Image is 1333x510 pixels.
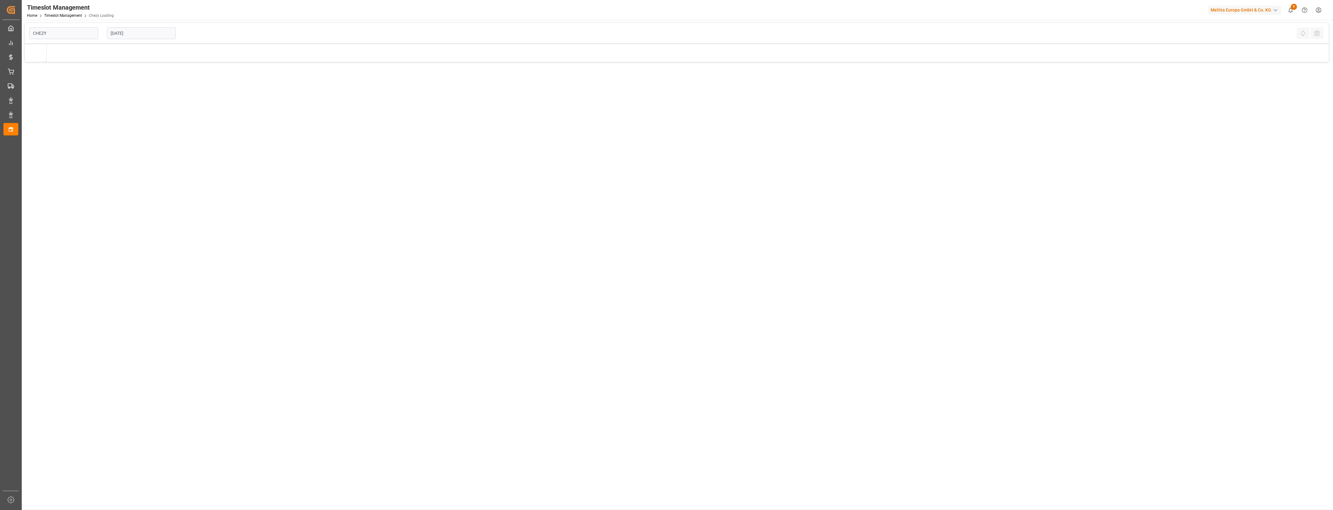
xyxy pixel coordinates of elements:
span: 8 [1291,4,1297,10]
input: Type to search/select [29,27,98,39]
input: DD-MM-YYYY [107,27,176,39]
div: Melitta Europa GmbH & Co. KG [1208,6,1281,15]
a: Home [27,13,37,18]
div: Timeslot Management [27,3,114,12]
a: Timeslot Management [44,13,82,18]
button: Help Center [1298,3,1312,17]
button: show 8 new notifications [1284,3,1298,17]
button: Melitta Europa GmbH & Co. KG [1208,4,1284,16]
